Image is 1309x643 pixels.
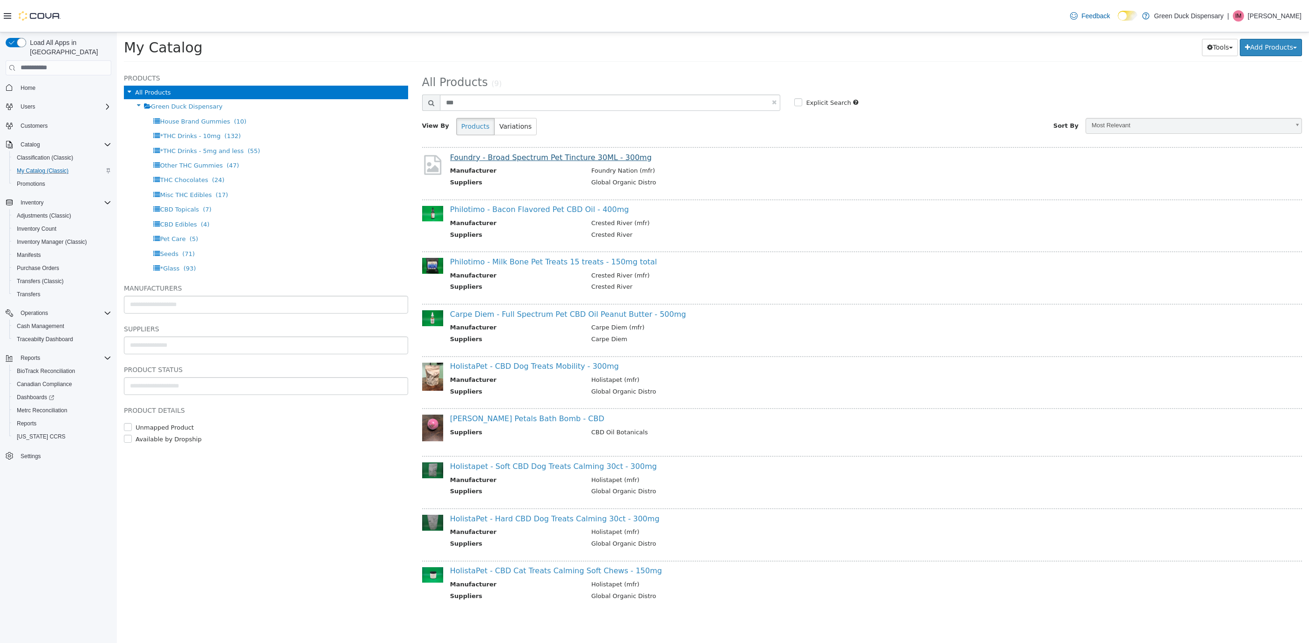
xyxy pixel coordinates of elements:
[467,146,1139,157] td: Global Organic Distro
[1081,11,1110,21] span: Feedback
[13,365,111,377] span: BioTrack Reconciliation
[43,218,61,225] span: Seeds
[43,130,106,137] span: Other THC Gummies
[333,291,467,302] th: Manufacturer
[95,144,108,151] span: (24)
[17,451,44,462] a: Settings
[17,352,111,364] span: Reports
[333,250,467,262] th: Suppliers
[305,278,326,294] img: 150
[21,453,41,460] span: Settings
[26,38,111,57] span: Load All Apps in [GEOGRAPHIC_DATA]
[21,84,36,92] span: Home
[13,249,111,261] span: Manifests
[7,250,291,262] h5: Manufacturers
[13,223,111,234] span: Inventory Count
[7,373,291,384] h5: Product Details
[43,189,80,196] span: CBD Edibles
[333,302,467,314] th: Suppliers
[1235,10,1241,22] span: IM
[21,309,48,317] span: Operations
[13,223,60,234] a: Inventory Count
[467,343,1139,355] td: Holistapet (mfr)
[467,443,1139,455] td: Holistapet (mfr)
[110,130,122,137] span: (47)
[9,378,115,391] button: Canadian Compliance
[34,71,106,78] span: Green Duck Dispensary
[467,134,1139,146] td: Foundry Nation (mfr)
[467,395,1139,407] td: CBD Oil Botanicals
[333,134,467,146] th: Manufacturer
[467,559,1139,571] td: Global Organic Distro
[13,379,111,390] span: Canadian Compliance
[43,100,103,107] span: *THC Drinks - 10mg
[9,404,115,417] button: Metrc Reconciliation
[43,159,95,166] span: Misc THC Edibles
[17,307,111,319] span: Operations
[9,235,115,248] button: Inventory Manager (Classic)
[9,248,115,262] button: Manifests
[13,289,44,300] a: Transfers
[43,144,91,151] span: THC Chocolates
[9,320,115,333] button: Cash Management
[17,154,73,161] span: Classification (Classic)
[1233,10,1244,22] div: Ira Mitchell
[305,44,371,57] span: All Products
[6,77,111,487] nav: Complex example
[17,367,75,375] span: BioTrack Reconciliation
[467,495,1139,507] td: Holistapet (mfr)
[108,100,124,107] span: (132)
[2,449,115,462] button: Settings
[9,275,115,288] button: Transfers (Classic)
[1118,11,1137,21] input: Dark Mode
[21,122,48,130] span: Customers
[333,382,488,391] a: [PERSON_NAME] Petals Bath Bomb - CBD
[13,263,111,274] span: Purchase Orders
[467,239,1139,250] td: Crested River (mfr)
[13,289,111,300] span: Transfers
[2,351,115,365] button: Reports
[9,222,115,235] button: Inventory Count
[2,119,115,132] button: Customers
[333,278,569,286] a: Carpe Diem - Full Spectrum Pet CBD Oil Peanut Butter - 500mg
[17,82,111,94] span: Home
[21,354,40,362] span: Reports
[117,86,129,93] span: (10)
[467,291,1139,302] td: Carpe Diem (mfr)
[1123,7,1185,24] button: Add Products
[467,454,1139,466] td: Global Organic Distro
[66,233,79,240] span: (93)
[13,276,111,287] span: Transfers (Classic)
[17,180,45,188] span: Promotions
[13,178,111,190] span: Promotions
[9,209,115,222] button: Adjustments (Classic)
[9,151,115,164] button: Classification (Classic)
[333,482,543,491] a: HolistaPet - Hard CBD Dog Treats Calming 30ct - 300mg
[19,11,61,21] img: Cova
[13,431,111,442] span: Washington CCRS
[13,365,79,377] a: BioTrack Reconciliation
[16,402,85,412] label: Available by Dropship
[333,121,535,130] a: Foundry - Broad Spectrum Pet Tincture 30ML - 300mg
[9,164,115,177] button: My Catalog (Classic)
[374,47,385,56] small: (9)
[13,210,111,221] span: Adjustments (Classic)
[9,333,115,346] button: Traceabilty Dashboard
[131,115,144,122] span: (55)
[339,86,378,103] button: Products
[17,352,44,364] button: Reports
[13,165,72,176] a: My Catalog (Classic)
[333,146,467,157] th: Suppliers
[17,322,64,330] span: Cash Management
[13,418,111,429] span: Reports
[13,392,58,403] a: Dashboards
[17,407,67,414] span: Metrc Reconciliation
[17,238,87,246] span: Inventory Manager (Classic)
[467,302,1139,314] td: Carpe Diem
[72,203,81,210] span: (5)
[7,7,86,23] span: My Catalog
[86,174,94,181] span: (7)
[9,391,115,404] a: Dashboards
[17,101,111,112] span: Users
[17,278,64,285] span: Transfers (Classic)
